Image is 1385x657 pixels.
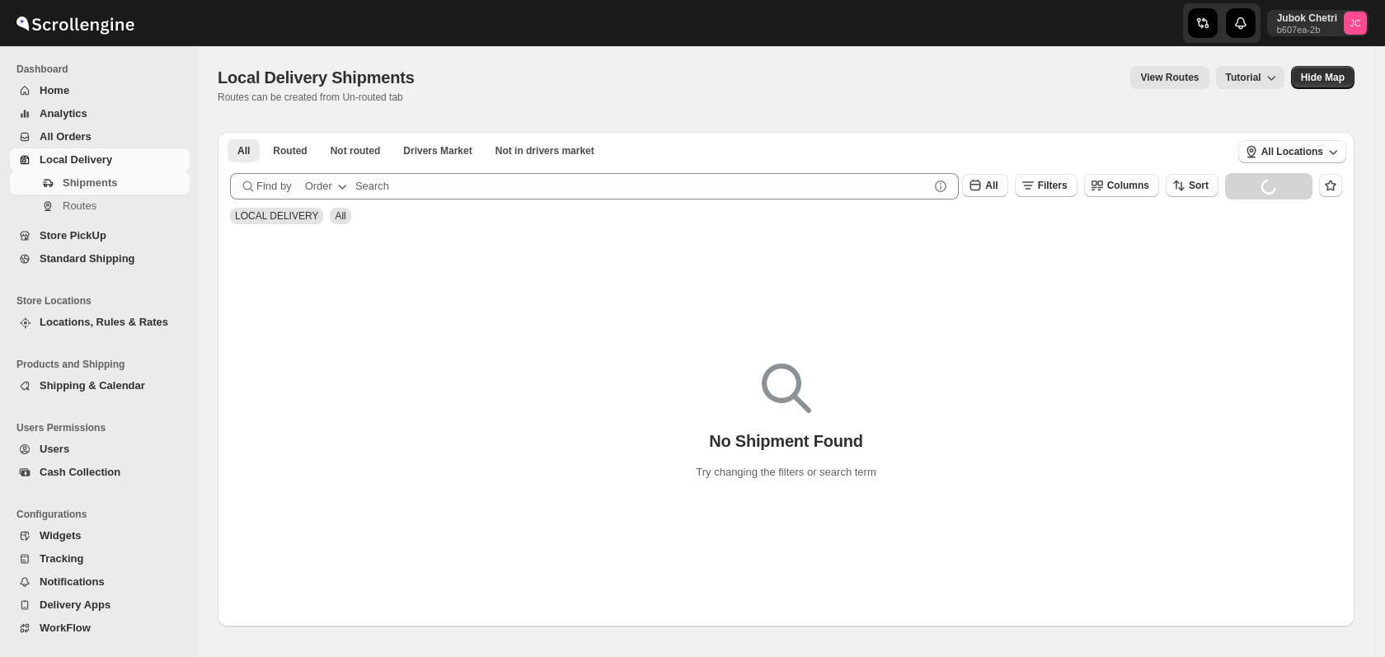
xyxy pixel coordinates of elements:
[16,294,190,307] span: Store Locations
[1344,12,1367,35] span: Jubok Chetri
[16,358,190,371] span: Products and Shipping
[403,144,472,157] span: Drivers Market
[1140,71,1199,84] span: View Routes
[16,421,190,434] span: Users Permissions
[762,364,811,413] img: Empty search results
[10,524,190,547] button: Widgets
[1277,12,1337,25] p: Jubok Chetri
[237,144,250,157] span: All
[40,379,145,392] span: Shipping & Calendar
[962,174,1007,197] button: All
[40,107,87,120] span: Analytics
[1226,72,1261,83] span: Tutorial
[63,199,96,212] span: Routes
[321,139,391,162] button: Unrouted
[335,210,345,222] span: All
[1084,174,1159,197] button: Columns
[1261,145,1323,158] span: All Locations
[1038,180,1068,191] span: Filters
[295,173,360,199] button: Order
[40,575,105,588] span: Notifications
[10,374,190,397] button: Shipping & Calendar
[218,91,421,104] p: Routes can be created from Un-routed tab
[10,617,190,640] button: WorkFlow
[263,139,317,162] button: Routed
[1166,174,1218,197] button: Sort
[10,461,190,484] button: Cash Collection
[486,139,604,162] button: Un-claimable
[355,173,929,199] input: Search
[1238,140,1346,163] button: All Locations
[10,570,190,594] button: Notifications
[235,210,318,222] span: LOCAL DELIVERY
[40,466,120,478] span: Cash Collection
[495,144,594,157] span: Not in drivers market
[10,547,190,570] button: Tracking
[40,316,168,328] span: Locations, Rules & Rates
[305,178,332,195] div: Order
[16,508,190,521] span: Configurations
[40,552,83,565] span: Tracking
[393,139,481,162] button: Claimable
[1277,25,1337,35] p: b607ea-2b
[1216,66,1284,89] button: Tutorial
[1301,71,1345,84] span: Hide Map
[331,144,381,157] span: Not routed
[40,84,69,96] span: Home
[40,622,91,634] span: WorkFlow
[228,139,260,162] button: All
[273,144,307,157] span: Routed
[40,529,81,542] span: Widgets
[40,153,112,166] span: Local Delivery
[709,431,863,451] p: No Shipment Found
[1350,18,1361,28] text: JC
[10,594,190,617] button: Delivery Apps
[10,311,190,334] button: Locations, Rules & Rates
[10,125,190,148] button: All Orders
[1291,66,1354,89] button: Map action label
[13,2,137,44] img: ScrollEngine
[40,130,92,143] span: All Orders
[1267,10,1369,36] button: User menu
[10,195,190,218] button: Routes
[696,464,876,481] p: Try changing the filters or search term
[10,79,190,102] button: Home
[256,178,292,195] span: Find by
[63,176,117,189] span: Shipments
[1189,180,1209,191] span: Sort
[10,102,190,125] button: Analytics
[218,68,415,87] span: Local Delivery Shipments
[985,180,998,191] span: All
[40,443,69,455] span: Users
[40,598,110,611] span: Delivery Apps
[1107,180,1149,191] span: Columns
[40,229,106,242] span: Store PickUp
[1015,174,1077,197] button: Filters
[10,171,190,195] button: Shipments
[10,438,190,461] button: Users
[16,63,190,76] span: Dashboard
[40,252,135,265] span: Standard Shipping
[1130,66,1209,89] button: view route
